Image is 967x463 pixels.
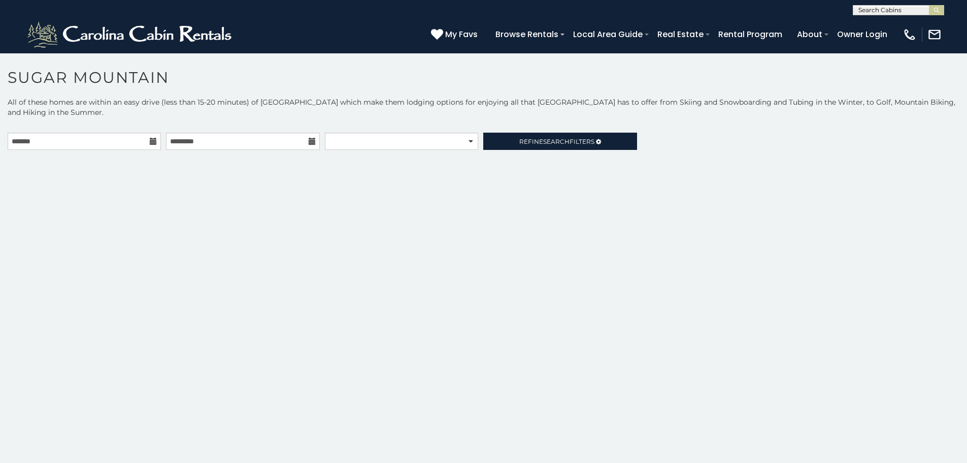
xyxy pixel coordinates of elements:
[652,25,709,43] a: Real Estate
[519,138,594,145] span: Refine Filters
[792,25,827,43] a: About
[903,27,917,42] img: phone-regular-white.png
[568,25,648,43] a: Local Area Guide
[431,28,480,41] a: My Favs
[483,133,637,150] a: RefineSearchFilters
[25,19,236,50] img: White-1-2.png
[445,28,478,41] span: My Favs
[927,27,942,42] img: mail-regular-white.png
[832,25,892,43] a: Owner Login
[713,25,787,43] a: Rental Program
[543,138,570,145] span: Search
[490,25,563,43] a: Browse Rentals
